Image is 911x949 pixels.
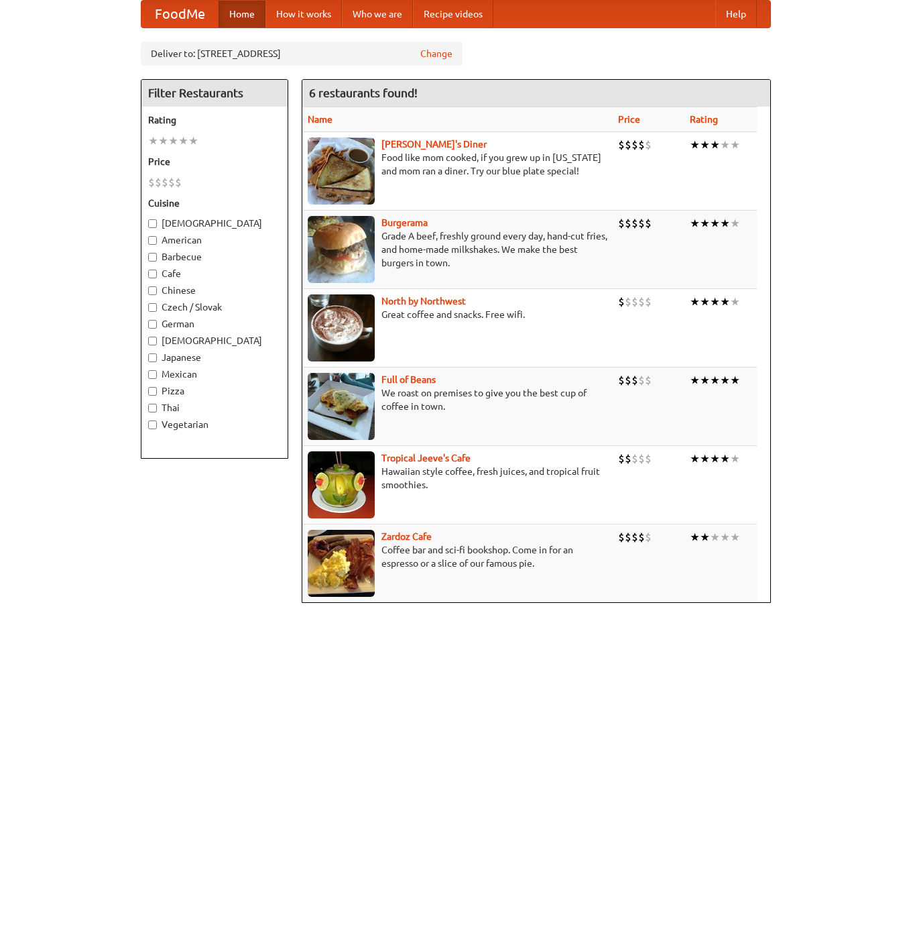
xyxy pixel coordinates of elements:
[710,451,720,466] li: ★
[700,451,710,466] li: ★
[720,530,730,545] li: ★
[638,530,645,545] li: $
[700,530,710,545] li: ★
[618,114,640,125] a: Price
[148,370,157,379] input: Mexican
[625,294,631,309] li: $
[645,530,652,545] li: $
[308,386,607,413] p: We roast on premises to give you the best cup of coffee in town.
[148,133,158,148] li: ★
[308,373,375,440] img: beans.jpg
[645,137,652,152] li: $
[625,137,631,152] li: $
[618,216,625,231] li: $
[720,137,730,152] li: ★
[148,418,281,431] label: Vegetarian
[148,317,281,331] label: German
[730,294,740,309] li: ★
[308,451,375,518] img: jeeves.jpg
[625,216,631,231] li: $
[148,401,281,414] label: Thai
[308,530,375,597] img: zardoz.jpg
[710,294,720,309] li: ★
[631,294,638,309] li: $
[148,303,157,312] input: Czech / Slovak
[638,451,645,466] li: $
[148,197,281,210] h5: Cuisine
[690,114,718,125] a: Rating
[710,373,720,388] li: ★
[148,353,157,362] input: Japanese
[690,451,700,466] li: ★
[308,137,375,205] img: sallys.jpg
[148,368,281,381] label: Mexican
[690,530,700,545] li: ★
[420,47,452,60] a: Change
[148,300,281,314] label: Czech / Slovak
[178,133,188,148] li: ★
[148,384,281,398] label: Pizza
[265,1,342,27] a: How it works
[700,373,710,388] li: ★
[638,137,645,152] li: $
[710,530,720,545] li: ★
[381,453,471,463] a: Tropical Jeeve's Cafe
[381,531,432,542] a: Zardoz Cafe
[625,451,631,466] li: $
[141,42,463,66] div: Deliver to: [STREET_ADDRESS]
[645,373,652,388] li: $
[645,294,652,309] li: $
[158,133,168,148] li: ★
[413,1,493,27] a: Recipe videos
[720,294,730,309] li: ★
[631,137,638,152] li: $
[148,113,281,127] h5: Rating
[715,1,757,27] a: Help
[638,216,645,231] li: $
[618,451,625,466] li: $
[342,1,413,27] a: Who we are
[148,270,157,278] input: Cafe
[631,530,638,545] li: $
[308,151,607,178] p: Food like mom cooked, if you grew up in [US_STATE] and mom ran a diner. Try our blue plate special!
[690,216,700,231] li: ★
[148,175,155,190] li: $
[308,543,607,570] p: Coffee bar and sci-fi bookshop. Come in for an espresso or a slice of our famous pie.
[730,530,740,545] li: ★
[141,1,219,27] a: FoodMe
[308,294,375,361] img: north.jpg
[148,253,157,262] input: Barbecue
[148,404,157,412] input: Thai
[381,296,466,306] a: North by Northwest
[148,351,281,364] label: Japanese
[645,451,652,466] li: $
[188,133,198,148] li: ★
[700,216,710,231] li: ★
[162,175,168,190] li: $
[700,294,710,309] li: ★
[148,219,157,228] input: [DEMOGRAPHIC_DATA]
[618,373,625,388] li: $
[710,216,720,231] li: ★
[645,216,652,231] li: $
[148,387,157,396] input: Pizza
[308,114,332,125] a: Name
[308,308,607,321] p: Great coffee and snacks. Free wifi.
[638,373,645,388] li: $
[720,216,730,231] li: ★
[308,216,375,283] img: burgerama.jpg
[148,286,157,295] input: Chinese
[381,139,487,150] a: [PERSON_NAME]'s Diner
[625,530,631,545] li: $
[730,216,740,231] li: ★
[690,373,700,388] li: ★
[308,465,607,492] p: Hawaiian style coffee, fresh juices, and tropical fruit smoothies.
[148,320,157,329] input: German
[381,217,428,228] a: Burgerama
[175,175,182,190] li: $
[720,451,730,466] li: ★
[720,373,730,388] li: ★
